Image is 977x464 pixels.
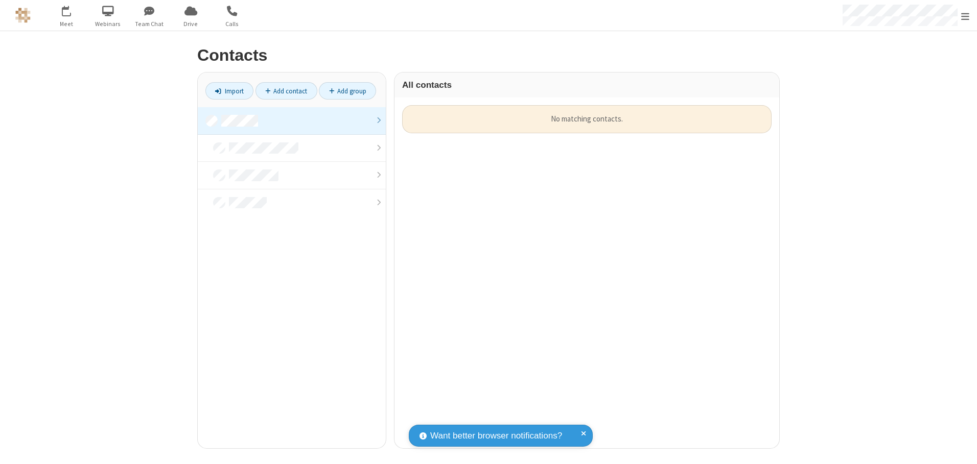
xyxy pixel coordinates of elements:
[89,19,127,29] span: Webinars
[197,46,780,64] h2: Contacts
[319,82,376,100] a: Add group
[172,19,210,29] span: Drive
[402,105,772,133] div: No matching contacts.
[255,82,317,100] a: Add contact
[205,82,253,100] a: Import
[394,97,779,448] div: grid
[402,80,772,90] h3: All contacts
[130,19,169,29] span: Team Chat
[48,19,86,29] span: Meet
[69,6,76,13] div: 1
[213,19,251,29] span: Calls
[15,8,31,23] img: QA Selenium DO NOT DELETE OR CHANGE
[430,429,562,443] span: Want better browser notifications?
